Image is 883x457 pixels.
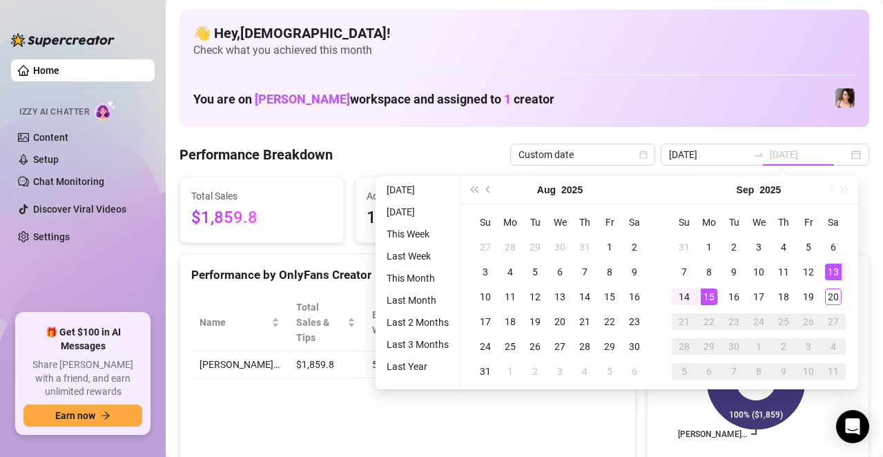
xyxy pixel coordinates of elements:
[775,264,792,280] div: 11
[523,260,547,284] td: 2025-08-05
[771,334,796,359] td: 2025-10-02
[697,359,721,384] td: 2025-10-06
[622,359,647,384] td: 2025-09-06
[701,363,717,380] div: 6
[33,204,126,215] a: Discover Viral Videos
[23,405,142,427] button: Earn nowarrow-right
[771,210,796,235] th: Th
[552,289,568,305] div: 13
[367,188,507,204] span: Active Chats
[193,23,855,43] h4: 👋 Hey, [DEMOGRAPHIC_DATA] !
[825,313,842,330] div: 27
[191,205,332,231] span: $1,859.8
[750,313,767,330] div: 24
[701,313,717,330] div: 22
[473,284,498,309] td: 2025-08-10
[372,307,424,338] div: Est. Hours Worked
[576,289,593,305] div: 14
[547,210,572,235] th: We
[796,309,821,334] td: 2025-09-26
[381,204,454,220] li: [DATE]
[726,338,742,355] div: 30
[33,65,59,76] a: Home
[23,326,142,353] span: 🎁 Get $100 in AI Messages
[746,359,771,384] td: 2025-10-08
[381,336,454,353] li: Last 3 Months
[572,210,597,235] th: Th
[626,264,643,280] div: 9
[502,239,518,255] div: 28
[796,359,821,384] td: 2025-10-10
[498,334,523,359] td: 2025-08-25
[502,363,518,380] div: 1
[676,264,692,280] div: 7
[191,266,624,284] div: Performance by OnlyFans Creator
[676,338,692,355] div: 28
[759,176,781,204] button: Choose a year
[771,359,796,384] td: 2025-10-09
[701,239,717,255] div: 1
[672,334,697,359] td: 2025-09-28
[697,260,721,284] td: 2025-09-08
[527,239,543,255] div: 29
[552,313,568,330] div: 20
[523,210,547,235] th: Tu
[626,313,643,330] div: 23
[697,309,721,334] td: 2025-09-22
[800,289,817,305] div: 19
[800,363,817,380] div: 10
[576,264,593,280] div: 7
[800,338,817,355] div: 3
[552,264,568,280] div: 6
[477,338,494,355] div: 24
[597,235,622,260] td: 2025-08-01
[537,176,556,204] button: Choose a month
[753,149,764,160] span: to
[775,313,792,330] div: 25
[626,338,643,355] div: 30
[622,309,647,334] td: 2025-08-23
[477,289,494,305] div: 10
[601,239,618,255] div: 1
[825,264,842,280] div: 13
[676,363,692,380] div: 5
[55,410,95,421] span: Earn now
[23,358,142,399] span: Share [PERSON_NAME] with a friend, and earn unlimited rewards
[721,309,746,334] td: 2025-09-23
[477,264,494,280] div: 3
[381,248,454,264] li: Last Week
[796,235,821,260] td: 2025-09-05
[381,314,454,331] li: Last 2 Months
[481,176,496,204] button: Previous month (PageUp)
[473,359,498,384] td: 2025-08-31
[498,309,523,334] td: 2025-08-18
[775,239,792,255] div: 4
[527,363,543,380] div: 2
[597,260,622,284] td: 2025-08-08
[502,313,518,330] div: 18
[771,284,796,309] td: 2025-09-18
[601,313,618,330] div: 22
[821,359,846,384] td: 2025-10-11
[676,289,692,305] div: 14
[381,270,454,286] li: This Month
[523,235,547,260] td: 2025-07-29
[502,289,518,305] div: 11
[796,260,821,284] td: 2025-09-12
[527,313,543,330] div: 19
[547,334,572,359] td: 2025-08-27
[381,358,454,375] li: Last Year
[697,210,721,235] th: Mo
[721,284,746,309] td: 2025-09-16
[701,289,717,305] div: 15
[191,188,332,204] span: Total Sales
[672,309,697,334] td: 2025-09-21
[771,235,796,260] td: 2025-09-04
[191,351,288,378] td: [PERSON_NAME]…
[697,235,721,260] td: 2025-09-01
[626,239,643,255] div: 2
[523,284,547,309] td: 2025-08-12
[572,359,597,384] td: 2025-09-04
[498,260,523,284] td: 2025-08-04
[800,264,817,280] div: 12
